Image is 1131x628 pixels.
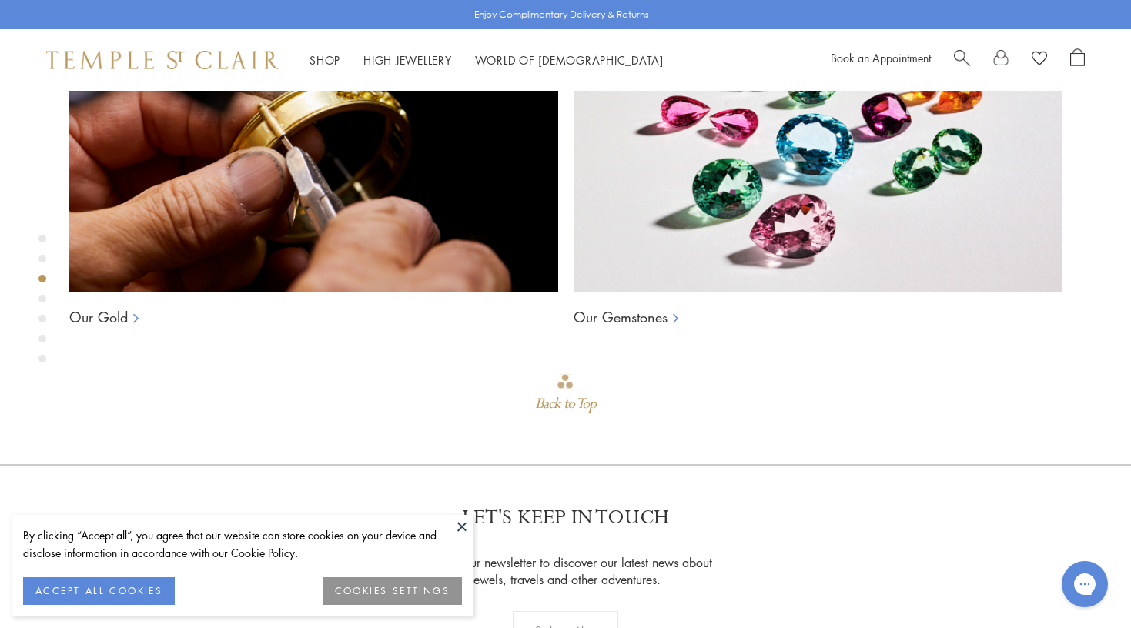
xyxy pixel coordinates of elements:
[310,52,340,68] a: ShopShop
[38,231,46,375] div: Product gallery navigation
[954,48,970,72] a: Search
[46,51,279,69] img: Temple St. Clair
[831,50,931,65] a: Book an Appointment
[23,526,462,562] div: By clicking “Accept all”, you agree that our website can store cookies on your device and disclos...
[462,504,669,531] p: LET'S KEEP IN TOUCH
[323,577,462,605] button: COOKIES SETTINGS
[474,7,649,22] p: Enjoy Complimentary Delivery & Returns
[1070,48,1085,72] a: Open Shopping Bag
[475,52,664,68] a: World of [DEMOGRAPHIC_DATA]World of [DEMOGRAPHIC_DATA]
[69,308,128,326] a: Our Gold
[363,52,452,68] a: High JewelleryHigh Jewellery
[410,554,721,588] p: Receive our newsletter to discover our latest news about jewels, travels and other adventures.
[535,372,595,418] div: Go to top
[1032,48,1047,72] a: View Wishlist
[535,390,595,418] div: Back to Top
[574,308,668,326] a: Our Gemstones
[23,577,175,605] button: ACCEPT ALL COOKIES
[310,51,664,70] nav: Main navigation
[1054,556,1116,613] iframe: Gorgias live chat messenger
